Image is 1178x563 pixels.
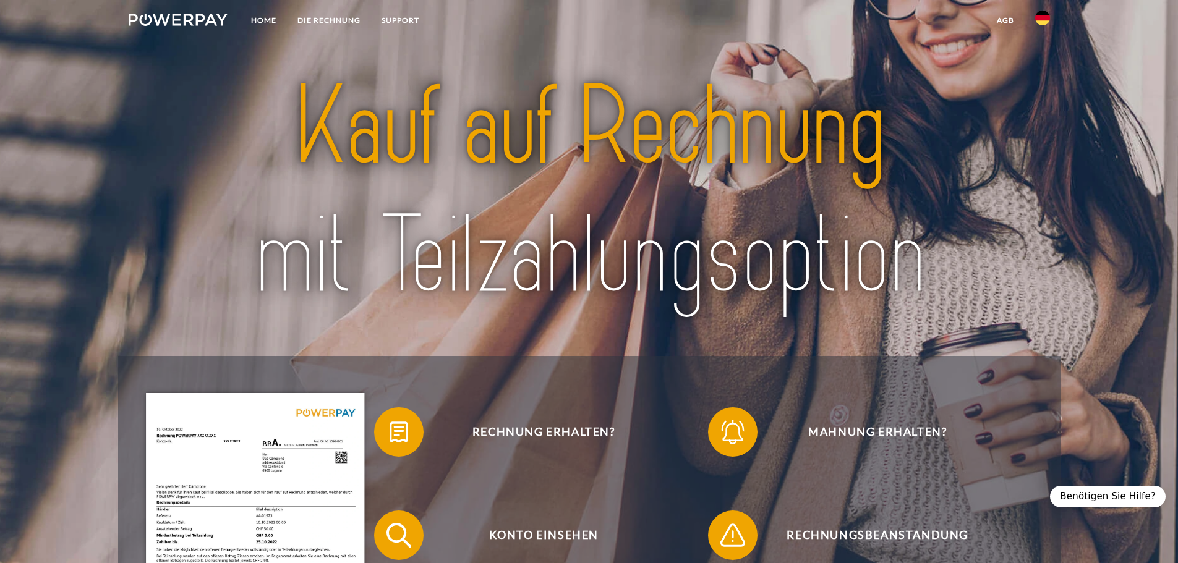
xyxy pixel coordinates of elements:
a: DIE RECHNUNG [287,9,371,32]
button: Rechnungsbeanstandung [708,510,1030,560]
img: qb_bill.svg [383,417,414,447]
img: qb_bell.svg [717,417,748,447]
span: Mahnung erhalten? [726,407,1029,457]
span: Konto einsehen [392,510,695,560]
a: agb [986,9,1025,32]
a: SUPPORT [371,9,430,32]
a: Home [241,9,287,32]
button: Konto einsehen [374,510,696,560]
button: Rechnung erhalten? [374,407,696,457]
button: Mahnung erhalten? [708,407,1030,457]
img: qb_warning.svg [717,520,748,551]
img: title-powerpay_de.svg [174,56,1004,327]
span: Rechnungsbeanstandung [726,510,1029,560]
img: logo-powerpay-white.svg [129,14,228,26]
img: de [1035,11,1050,25]
div: Benötigen Sie Hilfe? [1050,486,1166,507]
img: qb_search.svg [383,520,414,551]
span: Rechnung erhalten? [392,407,695,457]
